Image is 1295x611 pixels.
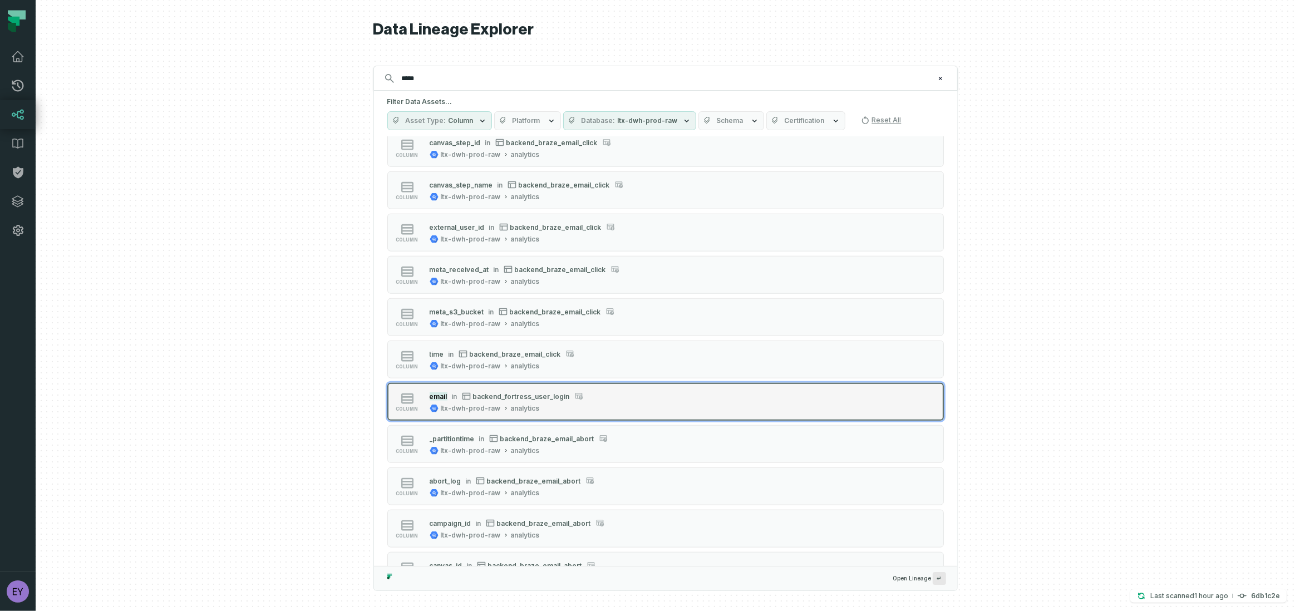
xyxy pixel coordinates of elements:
[785,116,825,125] span: Certification
[387,383,944,421] button: columnemailinbackend_fortress_user_loginltx-dwh-prod-rawanalytics
[387,425,944,463] button: column_partitiontimeinbackend_braze_email_abortltx-dwh-prod-rawanalytics
[511,319,540,328] div: analytics
[935,73,946,84] button: Clear search query
[933,572,946,585] span: Press ↵ to add a new Data Asset to the graph
[510,308,601,316] span: backend_braze_email_click
[430,519,471,528] div: campaign_id
[515,265,606,274] span: backend_braze_email_click
[497,519,591,528] span: backend_braze_email_abort
[479,435,485,443] span: in
[430,477,461,485] div: abort_log
[373,20,958,40] h1: Data Lineage Explorer
[396,533,418,539] span: column
[489,308,494,316] span: in
[7,580,29,603] img: avatar of eyal
[452,392,457,401] span: in
[511,235,540,244] div: analytics
[430,561,462,570] div: canvas_id
[387,111,492,130] button: Asset TypeColumn
[430,350,444,358] div: time
[430,265,489,274] div: meta_received_at
[494,111,561,130] button: Platform
[511,531,540,540] div: analytics
[396,237,418,243] span: column
[441,446,501,455] div: ltx-dwh-prod-raw
[1194,592,1228,600] relative-time: Sep 30, 2025, 11:55 AM GMT+3
[430,139,481,147] div: canvas_step_id
[430,181,493,189] div: canvas_step_name
[1251,593,1280,599] h4: 6db1c2e
[513,116,540,125] span: Platform
[467,561,472,570] span: in
[489,223,495,231] span: in
[498,181,503,189] span: in
[441,235,501,244] div: ltx-dwh-prod-raw
[494,265,499,274] span: in
[387,510,944,548] button: columncampaign_idinbackend_braze_email_abortltx-dwh-prod-rawanalytics
[396,364,418,369] span: column
[470,350,561,358] span: backend_braze_email_click
[476,519,481,528] span: in
[430,435,475,443] div: _partitiontime
[511,362,540,371] div: analytics
[511,446,540,455] div: analytics
[396,195,418,200] span: column
[485,139,491,147] span: in
[387,552,944,590] button: columncanvas_idinbackend_braze_email_abortltx-dwh-prod-rawanalytics
[387,129,944,167] button: columncanvas_step_idinbackend_braze_email_clickltx-dwh-prod-rawanalytics
[396,491,418,496] span: column
[563,111,696,130] button: Databaseltx-dwh-prod-raw
[893,572,946,585] span: Open Lineage
[717,116,743,125] span: Schema
[441,193,501,201] div: ltx-dwh-prod-raw
[441,362,501,371] div: ltx-dwh-prod-raw
[618,116,678,125] span: ltx-dwh-prod-raw
[441,489,501,497] div: ltx-dwh-prod-raw
[396,406,418,412] span: column
[449,350,454,358] span: in
[441,150,501,159] div: ltx-dwh-prod-raw
[387,467,944,505] button: columnabort_loginbackend_braze_email_abortltx-dwh-prod-rawanalytics
[441,277,501,286] div: ltx-dwh-prod-raw
[856,111,906,129] button: Reset All
[396,279,418,285] span: column
[441,531,501,540] div: ltx-dwh-prod-raw
[1130,589,1287,603] button: Last scanned[DATE] 11:55:00 AM6db1c2e
[387,97,944,106] h5: Filter Data Assets...
[698,111,764,130] button: Schema
[511,489,540,497] div: analytics
[396,322,418,327] span: column
[430,392,447,401] mark: email
[582,116,616,125] span: Database
[430,223,485,231] div: external_user_id
[766,111,845,130] button: Certification
[500,435,594,443] span: backend_braze_email_abort
[511,193,540,201] div: analytics
[396,449,418,454] span: column
[387,171,944,209] button: columncanvas_step_nameinbackend_braze_email_clickltx-dwh-prod-rawanalytics
[430,308,484,316] div: meta_s3_bucket
[387,256,944,294] button: columnmeta_received_atinbackend_braze_email_clickltx-dwh-prod-rawanalytics
[511,404,540,413] div: analytics
[441,404,501,413] div: ltx-dwh-prod-raw
[466,477,471,485] span: in
[387,298,944,336] button: columnmeta_s3_bucketinbackend_braze_email_clickltx-dwh-prod-rawanalytics
[387,214,944,252] button: columnexternal_user_idinbackend_braze_email_clickltx-dwh-prod-rawanalytics
[511,277,540,286] div: analytics
[1150,590,1228,602] p: Last scanned
[387,341,944,378] button: columntimeinbackend_braze_email_clickltx-dwh-prod-rawanalytics
[506,139,598,147] span: backend_braze_email_click
[441,319,501,328] div: ltx-dwh-prod-raw
[396,152,418,158] span: column
[519,181,610,189] span: backend_braze_email_click
[487,477,581,485] span: backend_braze_email_abort
[374,137,957,566] div: Suggestions
[473,392,570,401] span: backend_fortress_user_login
[510,223,602,231] span: backend_braze_email_click
[488,561,582,570] span: backend_braze_email_abort
[406,116,446,125] span: Asset Type
[511,150,540,159] div: analytics
[449,116,474,125] span: Column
